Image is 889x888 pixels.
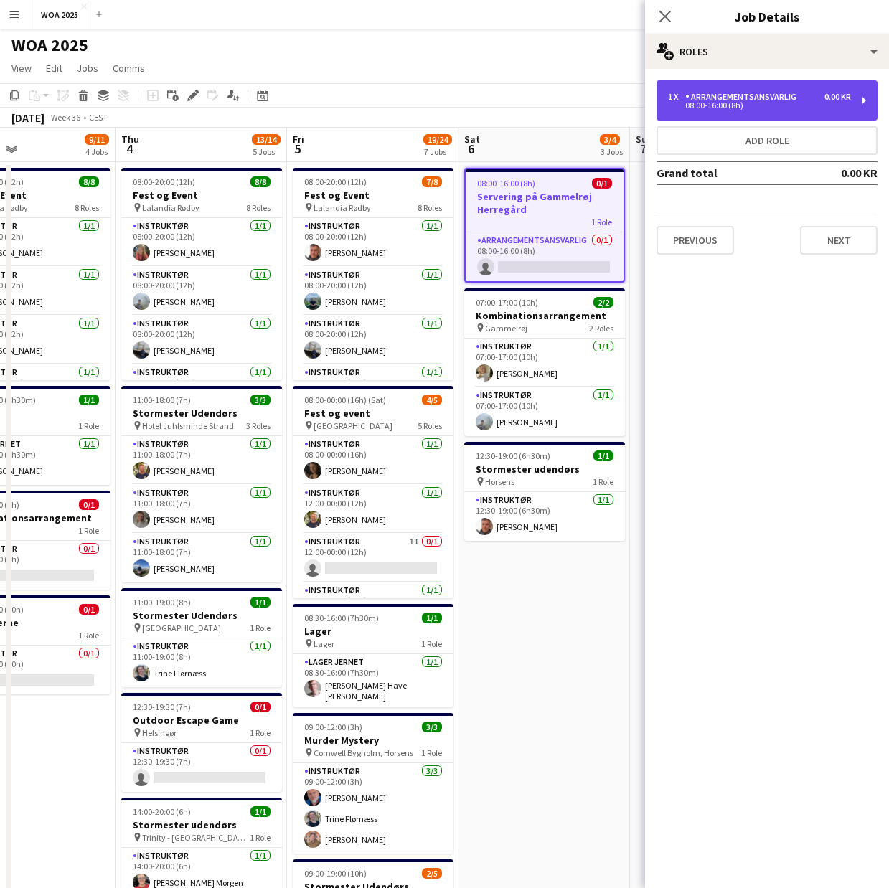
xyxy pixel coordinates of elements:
span: 09:00-12:00 (3h) [304,722,362,732]
app-card-role: Instruktør1/111:00-18:00 (7h)[PERSON_NAME] [121,485,282,534]
app-card-role: Instruktør1/112:00-00:00 (12h) [293,582,453,631]
app-card-role: Instruktør1/108:00-20:00 (12h) [121,364,282,413]
app-card-role: Arrangementsansvarlig0/108:00-16:00 (8h) [466,232,624,281]
h3: Murder Mystery [293,734,453,747]
h3: Fest og Event [293,189,453,202]
span: Hotel Juhlsminde Strand [142,420,234,431]
span: 3/3 [422,722,442,732]
span: 1 Role [78,630,99,641]
span: 1/1 [422,613,442,623]
app-job-card: 11:00-19:00 (8h)1/1Stormester Udendørs [GEOGRAPHIC_DATA]1 RoleInstruktør1/111:00-19:00 (8h)Trine ... [121,588,282,687]
a: Edit [40,59,68,77]
span: 4/5 [422,395,442,405]
app-job-card: 09:00-12:00 (3h)3/3Murder Mystery Comwell Bygholm, Horsens1 RoleInstruktør3/309:00-12:00 (3h)[PER... [293,713,453,854]
h3: Stormester udendørs [464,463,625,476]
span: 8 Roles [246,202,271,213]
span: 1 Role [421,747,442,758]
app-card-role: Instruktør1/108:00-00:00 (16h)[PERSON_NAME] [293,436,453,485]
span: Lalandia Rødby [142,202,199,213]
span: 6 [462,141,480,157]
app-job-card: 08:00-00:00 (16h) (Sat)4/5Fest og event [GEOGRAPHIC_DATA]5 RolesInstruktør1/108:00-00:00 (16h)[PE... [293,386,453,598]
span: 1 Role [78,420,99,431]
app-card-role: Instruktør1/108:00-20:00 (12h)[PERSON_NAME] [293,218,453,267]
app-job-card: 07:00-17:00 (10h)2/2Kombinationsarrangement Gammelrøj2 RolesInstruktør1/107:00-17:00 (10h)[PERSON... [464,288,625,436]
app-card-role: Instruktør1/107:00-17:00 (10h)[PERSON_NAME] [464,339,625,387]
span: 11:00-19:00 (8h) [133,597,191,608]
h3: Stormester udendørs [121,818,282,831]
span: [GEOGRAPHIC_DATA] [142,623,221,633]
span: 08:30-16:00 (7h30m) [304,613,379,623]
span: Lager [314,638,334,649]
div: 1 x [668,92,685,102]
app-job-card: 12:30-19:30 (7h)0/1Outdoor Escape Game Helsingør1 RoleInstruktør0/112:30-19:30 (7h) [121,693,282,792]
div: 7 Jobs [424,146,451,157]
div: 08:00-20:00 (12h)7/8Fest og Event Lalandia Rødby8 RolesInstruktør1/108:00-20:00 (12h)[PERSON_NAME... [293,168,453,380]
app-card-role: Instruktør1/108:00-20:00 (12h)[PERSON_NAME] [293,267,453,316]
span: 5 Roles [418,420,442,431]
span: 14:00-20:00 (6h) [133,806,191,817]
span: 12:30-19:30 (7h) [133,702,191,712]
app-card-role: Instruktør1/108:00-20:00 (12h)[PERSON_NAME] [121,267,282,316]
span: 1 Role [593,476,613,487]
span: Week 36 [47,112,83,123]
app-card-role: Instruktør0/112:30-19:30 (7h) [121,743,282,792]
span: 0/1 [79,604,99,615]
div: 0.00 KR [824,92,851,102]
span: 0/1 [250,702,271,712]
app-card-role: Instruktør1/112:30-19:00 (6h30m)[PERSON_NAME] [464,492,625,541]
span: 7/8 [422,176,442,187]
span: 3/4 [600,134,620,145]
span: Horsens [485,476,514,487]
div: 4 Jobs [85,146,108,157]
span: View [11,62,32,75]
span: 13/14 [252,134,281,145]
span: Fri [293,133,304,146]
div: Roles [645,34,889,69]
app-job-card: 08:00-20:00 (12h)8/8Fest og Event Lalandia Rødby8 RolesInstruktør1/108:00-20:00 (12h)[PERSON_NAME... [121,168,282,380]
span: 3 Roles [246,420,271,431]
span: Trinity - [GEOGRAPHIC_DATA] [142,832,250,843]
span: 2/2 [593,297,613,308]
span: 11:00-18:00 (7h) [133,395,191,405]
td: 0.00 KR [794,161,878,184]
span: Helsingør [142,727,177,738]
app-card-role: Instruktør1/108:00-20:00 (12h)[PERSON_NAME] [121,316,282,364]
span: 1 Role [421,638,442,649]
span: 12:30-19:00 (6h30m) [476,450,550,461]
span: 8 Roles [75,202,99,213]
span: 4 [119,141,139,157]
span: 3/3 [250,395,271,405]
span: Lalandia Rødby [314,202,371,213]
span: 1 Role [250,832,271,843]
h3: Outdoor Escape Game [121,714,282,727]
button: Add role [657,126,878,155]
span: Comwell Bygholm, Horsens [314,747,413,758]
span: Sun [636,133,653,146]
app-job-card: 08:00-16:00 (8h)0/1Servering på Gammelrøj Herregård1 RoleArrangementsansvarlig0/108:00-16:00 (8h) [464,168,625,283]
span: 7 [634,141,653,157]
span: 2 Roles [589,323,613,334]
app-card-role: Instruktør1/108:00-20:00 (12h)[PERSON_NAME] [121,218,282,267]
span: 1/1 [250,806,271,817]
span: 1 Role [250,623,271,633]
span: 8/8 [250,176,271,187]
div: 11:00-18:00 (7h)3/3Stormester Udendørs Hotel Juhlsminde Strand3 RolesInstruktør1/111:00-18:00 (7h... [121,386,282,582]
span: 08:00-16:00 (8h) [477,178,535,189]
app-card-role: Instruktør1/111:00-18:00 (7h)[PERSON_NAME] [121,534,282,582]
span: Gammelrøj [485,323,527,334]
app-card-role: Instruktør1I0/112:00-00:00 (12h) [293,534,453,582]
div: 5 Jobs [253,146,280,157]
span: 5 [291,141,304,157]
span: 8/8 [79,176,99,187]
app-card-role: Instruktør1/108:00-20:00 (12h)[PERSON_NAME] [293,316,453,364]
app-job-card: 08:30-16:00 (7h30m)1/1Lager Lager1 RoleLager Jernet1/108:30-16:00 (7h30m)[PERSON_NAME] Have [PERS... [293,604,453,707]
button: Next [800,226,878,255]
h3: Lager [293,625,453,638]
span: 1/1 [79,395,99,405]
span: 1 Role [250,727,271,738]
